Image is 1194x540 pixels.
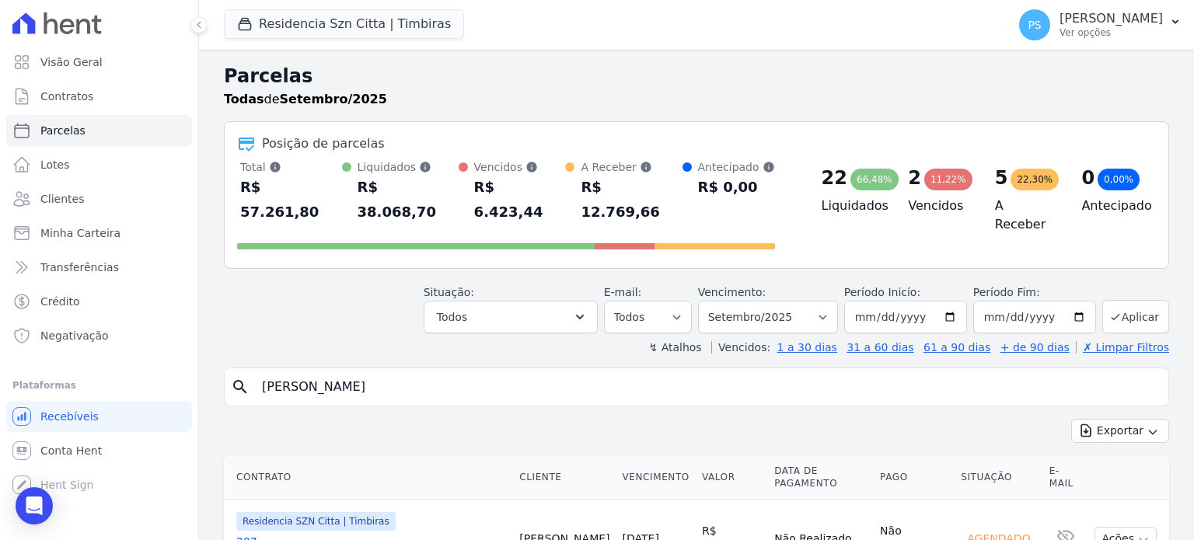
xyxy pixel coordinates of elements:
div: Plataformas [12,376,186,395]
span: Lotes [40,157,70,172]
div: R$ 0,00 [698,175,775,200]
a: Clientes [6,183,192,214]
a: Minha Carteira [6,218,192,249]
label: Período Fim: [973,284,1096,301]
div: A Receber [581,159,682,175]
label: ↯ Atalhos [648,341,701,354]
h4: Antecipado [1081,197,1143,215]
th: Vencimento [616,455,696,500]
span: Contratos [40,89,93,104]
span: Clientes [40,191,84,207]
div: Liquidados [358,159,459,175]
div: Vencidos [474,159,566,175]
a: 31 a 60 dias [847,341,913,354]
h4: A Receber [995,197,1057,234]
span: Minha Carteira [40,225,120,241]
a: Visão Geral [6,47,192,78]
a: Parcelas [6,115,192,146]
i: search [231,378,250,396]
th: E-mail [1043,455,1089,500]
div: 11,22% [924,169,972,190]
div: 22 [822,165,847,190]
th: Cliente [513,455,616,500]
p: Ver opções [1060,26,1163,39]
div: 5 [995,165,1008,190]
div: Open Intercom Messenger [16,487,53,524]
button: Exportar [1071,419,1169,443]
h4: Liquidados [822,197,884,215]
th: Valor [696,455,768,500]
div: 0,00% [1098,169,1140,190]
span: Recebíveis [40,409,99,424]
p: de [224,90,387,109]
th: Data de Pagamento [768,455,874,500]
p: [PERSON_NAME] [1060,11,1163,26]
span: Residencia SZN Citta | Timbiras [236,512,396,531]
a: Transferências [6,252,192,283]
strong: Todas [224,92,264,106]
span: Conta Hent [40,443,102,458]
span: Todos [437,308,467,326]
th: Contrato [224,455,513,500]
div: R$ 38.068,70 [358,175,459,225]
a: Recebíveis [6,401,192,432]
strong: Setembro/2025 [280,92,387,106]
div: 0 [1081,165,1094,190]
h2: Parcelas [224,62,1169,90]
a: Lotes [6,149,192,180]
button: Residencia Szn Citta | Timbiras [224,9,464,39]
th: Pago [874,455,955,500]
button: PS [PERSON_NAME] Ver opções [1007,3,1194,47]
label: Vencidos: [711,341,770,354]
div: Antecipado [698,159,775,175]
div: R$ 6.423,44 [474,175,566,225]
label: Período Inicío: [844,286,920,298]
span: Parcelas [40,123,86,138]
a: Crédito [6,286,192,317]
span: Negativação [40,328,109,343]
div: 22,30% [1011,169,1059,190]
label: Vencimento: [698,286,766,298]
button: Aplicar [1102,300,1169,333]
span: Visão Geral [40,54,103,70]
a: Negativação [6,320,192,351]
label: E-mail: [604,286,642,298]
a: Conta Hent [6,435,192,466]
th: Situação [955,455,1042,500]
button: Todos [424,301,598,333]
a: 1 a 30 dias [777,341,837,354]
div: Total [240,159,342,175]
a: Contratos [6,81,192,112]
div: 2 [908,165,921,190]
div: Posição de parcelas [262,134,385,153]
input: Buscar por nome do lote ou do cliente [253,371,1162,402]
span: PS [1028,19,1041,30]
span: Crédito [40,294,80,309]
h4: Vencidos [908,197,970,215]
div: 66,48% [850,169,899,190]
a: + de 90 dias [1000,341,1070,354]
div: R$ 57.261,80 [240,175,342,225]
a: ✗ Limpar Filtros [1076,341,1169,354]
a: 61 a 90 dias [923,341,990,354]
label: Situação: [424,286,474,298]
div: R$ 12.769,66 [581,175,682,225]
span: Transferências [40,260,119,275]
